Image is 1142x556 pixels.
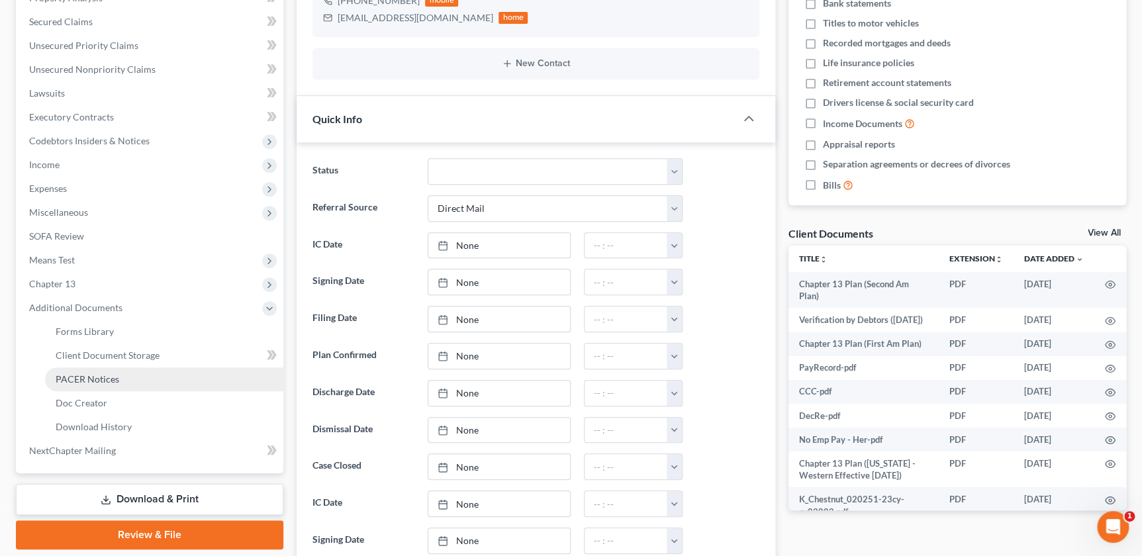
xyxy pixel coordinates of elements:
[788,332,939,356] td: Chapter 13 Plan (First Am Plan)
[19,105,283,129] a: Executory Contracts
[428,233,570,258] a: None
[499,12,528,24] div: home
[29,445,116,456] span: NextChapter Mailing
[939,428,1014,451] td: PDF
[995,255,1003,263] i: unfold_more
[788,272,939,308] td: Chapter 13 Plan (Second Am Plan)
[306,490,421,517] label: IC Date
[306,453,421,480] label: Case Closed
[1014,428,1094,451] td: [DATE]
[1014,451,1094,488] td: [DATE]
[306,195,421,222] label: Referral Source
[788,356,939,380] td: PayRecord-pdf
[1014,332,1094,356] td: [DATE]
[306,417,421,443] label: Dismissal Date
[29,111,114,122] span: Executory Contracts
[29,159,60,170] span: Income
[428,418,570,443] a: None
[428,306,570,332] a: None
[1014,380,1094,404] td: [DATE]
[29,87,65,99] span: Lawsuits
[823,76,951,89] span: Retirement account statements
[1014,404,1094,428] td: [DATE]
[823,17,919,30] span: Titles to motor vehicles
[585,269,667,295] input: -- : --
[788,404,939,428] td: DecRe-pdf
[56,421,132,432] span: Download History
[939,487,1014,524] td: PDF
[428,381,570,406] a: None
[29,64,156,75] span: Unsecured Nonpriority Claims
[338,11,493,24] div: [EMAIL_ADDRESS][DOMAIN_NAME]
[306,380,421,406] label: Discharge Date
[823,96,974,109] span: Drivers license & social security card
[19,81,283,105] a: Lawsuits
[56,349,160,361] span: Client Document Storage
[45,367,283,391] a: PACER Notices
[428,344,570,369] a: None
[29,135,150,146] span: Codebtors Insiders & Notices
[56,397,107,408] span: Doc Creator
[939,332,1014,356] td: PDF
[45,391,283,415] a: Doc Creator
[29,207,88,218] span: Miscellaneous
[788,380,939,404] td: CCC-pdf
[306,158,421,185] label: Status
[19,34,283,58] a: Unsecured Priority Claims
[788,428,939,451] td: No Emp Pay - Her-pdf
[428,454,570,479] a: None
[16,484,283,515] a: Download & Print
[306,269,421,295] label: Signing Date
[428,491,570,516] a: None
[1014,356,1094,380] td: [DATE]
[585,306,667,332] input: -- : --
[585,454,667,479] input: -- : --
[56,326,114,337] span: Forms Library
[788,487,939,524] td: K_Chestnut_020251-23cy-cv02002.pdf
[585,528,667,553] input: -- : --
[939,272,1014,308] td: PDF
[823,158,1010,171] span: Separation agreements or decrees of divorces
[939,308,1014,332] td: PDF
[1097,511,1129,543] iframe: Intercom live chat
[585,344,667,369] input: -- : --
[585,491,667,516] input: -- : --
[1014,272,1094,308] td: [DATE]
[29,302,122,313] span: Additional Documents
[823,138,895,151] span: Appraisal reports
[29,183,67,194] span: Expenses
[939,451,1014,488] td: PDF
[939,404,1014,428] td: PDF
[1124,511,1135,522] span: 1
[820,255,828,263] i: unfold_more
[823,117,902,130] span: Income Documents
[428,528,570,553] a: None
[45,320,283,344] a: Forms Library
[306,528,421,554] label: Signing Date
[19,10,283,34] a: Secured Claims
[788,451,939,488] td: Chapter 13 Plan ([US_STATE] - Western Effective [DATE])
[939,380,1014,404] td: PDF
[788,226,873,240] div: Client Documents
[788,308,939,332] td: Verification by Debtors ([DATE])
[585,233,667,258] input: -- : --
[29,40,138,51] span: Unsecured Priority Claims
[1014,308,1094,332] td: [DATE]
[585,381,667,406] input: -- : --
[312,113,362,125] span: Quick Info
[1024,254,1084,263] a: Date Added expand_more
[29,278,75,289] span: Chapter 13
[29,16,93,27] span: Secured Claims
[1088,228,1121,238] a: View All
[585,418,667,443] input: -- : --
[19,439,283,463] a: NextChapter Mailing
[45,344,283,367] a: Client Document Storage
[1014,487,1094,524] td: [DATE]
[823,36,951,50] span: Recorded mortgages and deeds
[323,58,748,69] button: New Contact
[306,232,421,259] label: IC Date
[428,269,570,295] a: None
[799,254,828,263] a: Titleunfold_more
[823,56,914,69] span: Life insurance policies
[823,179,841,192] span: Bills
